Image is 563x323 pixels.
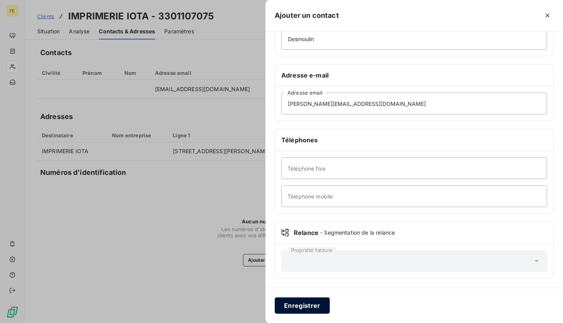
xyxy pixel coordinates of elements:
[281,71,547,80] h6: Adresse e-mail
[281,185,547,207] input: placeholder
[275,297,330,314] button: Enregistrer
[537,297,555,315] iframe: Intercom live chat
[320,229,395,237] span: - Segmentation de la relance
[275,10,339,21] h5: Ajouter un contact
[281,28,547,50] input: placeholder
[281,135,547,145] h6: Téléphones
[281,228,547,237] div: Relance
[281,157,547,179] input: placeholder
[281,93,547,114] input: placeholder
